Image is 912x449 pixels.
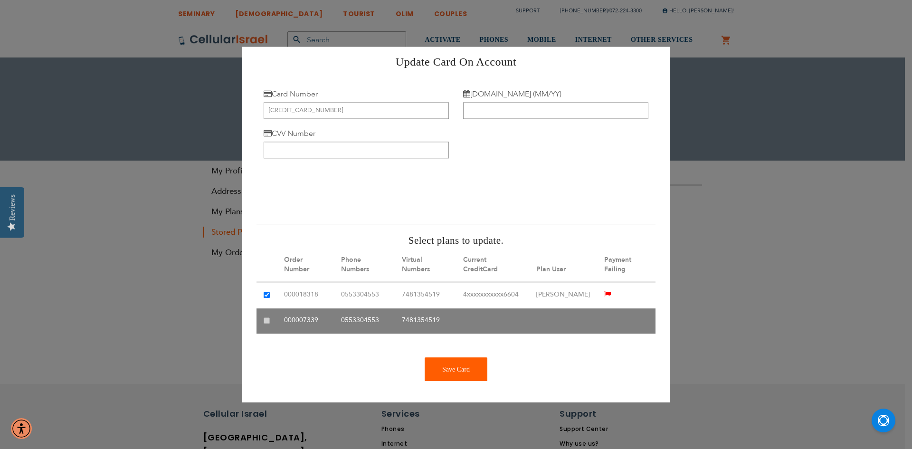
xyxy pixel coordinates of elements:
[463,89,561,99] label: [DOMAIN_NAME] (MM/YY)
[277,283,334,308] td: 000018318
[334,248,395,282] th: Phone Numbers
[597,248,655,282] th: Payment Failing
[264,170,408,207] iframe: reCAPTCHA
[264,128,315,139] label: CVV Number
[277,248,334,282] th: Order Number
[425,357,487,381] div: Save Card
[395,248,456,282] th: Virtual Numbers
[8,194,17,220] div: Reviews
[395,283,456,308] td: 7481354519
[264,89,318,99] label: Card Number
[249,54,663,70] h2: Update Card On Account
[456,248,529,282] th: Current CreditCard
[529,248,597,282] th: Plan User
[456,283,529,308] td: 4xxxxxxxxxxx6604
[334,283,395,308] td: 0553304553
[11,418,32,439] div: Accessibility Menu
[529,283,597,308] td: [PERSON_NAME]
[256,234,655,248] h4: Select plans to update.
